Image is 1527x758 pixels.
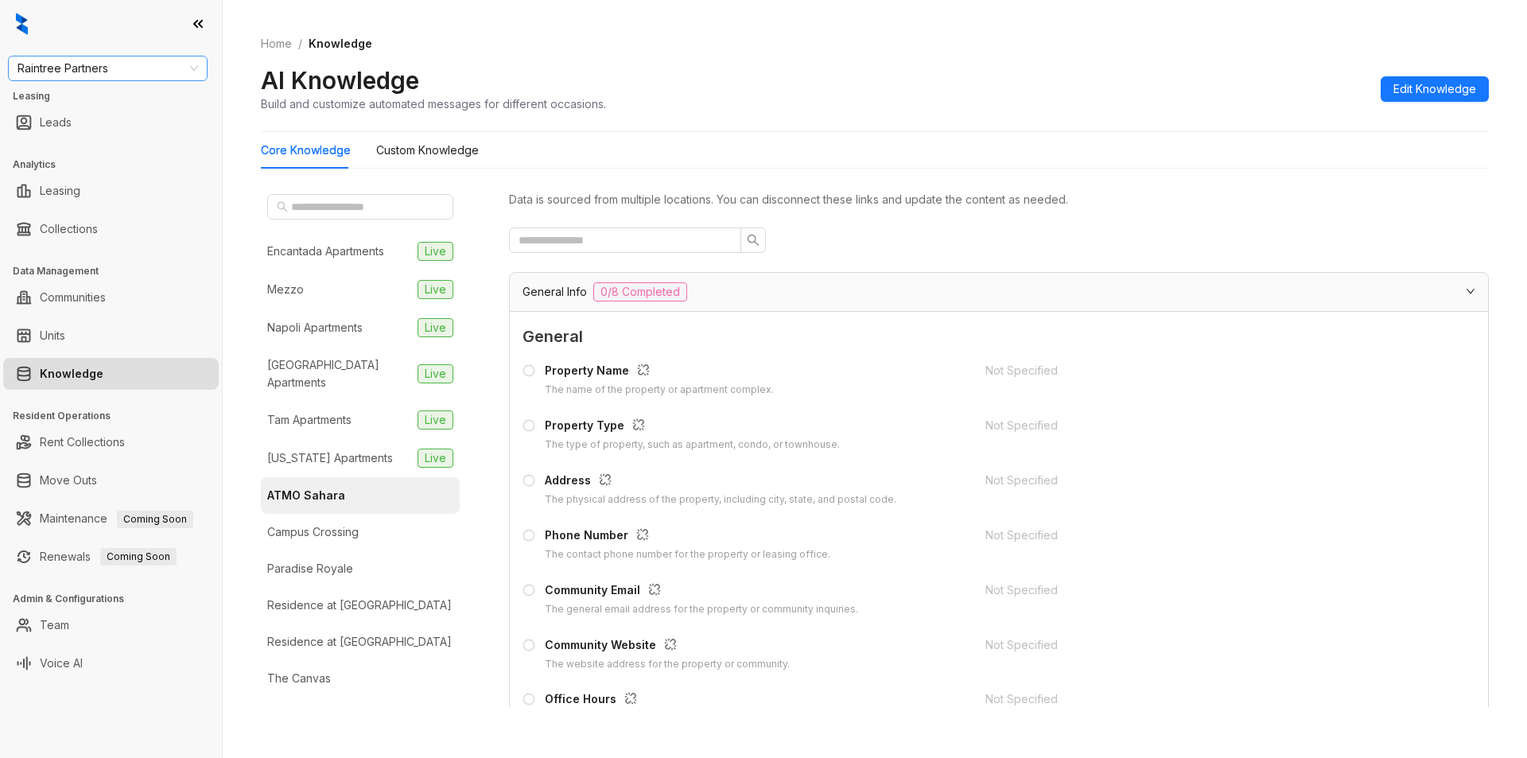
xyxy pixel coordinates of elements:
[40,426,125,458] a: Rent Collections
[418,410,453,430] span: Live
[267,633,452,651] div: Residence at [GEOGRAPHIC_DATA]
[309,37,372,50] span: Knowledge
[13,157,222,172] h3: Analytics
[100,548,177,566] span: Coming Soon
[1381,76,1489,102] button: Edit Knowledge
[267,356,411,391] div: [GEOGRAPHIC_DATA] Apartments
[418,449,453,468] span: Live
[267,560,353,577] div: Paradise Royale
[13,592,222,606] h3: Admin & Configurations
[40,175,80,207] a: Leasing
[267,597,452,614] div: Residence at [GEOGRAPHIC_DATA]
[1466,286,1475,296] span: expanded
[3,282,219,313] li: Communities
[545,492,896,507] div: The physical address of the property, including city, state, and postal code.
[747,234,760,247] span: search
[277,201,288,212] span: search
[985,636,1429,654] div: Not Specified
[3,426,219,458] li: Rent Collections
[3,358,219,390] li: Knowledge
[545,437,840,453] div: The type of property, such as apartment, condo, or townhouse.
[985,472,1429,489] div: Not Specified
[509,191,1489,208] div: Data is sourced from multiple locations. You can disconnect these links and update the content as...
[267,523,359,541] div: Campus Crossing
[40,282,106,313] a: Communities
[3,541,219,573] li: Renewals
[418,318,453,337] span: Live
[117,511,193,528] span: Coming Soon
[593,282,687,301] span: 0/8 Completed
[545,636,790,657] div: Community Website
[267,243,384,260] div: Encantada Apartments
[376,142,479,159] div: Custom Knowledge
[3,320,219,352] li: Units
[261,65,419,95] h2: AI Knowledge
[523,283,587,301] span: General Info
[545,417,840,437] div: Property Type
[3,609,219,641] li: Team
[545,581,858,602] div: Community Email
[418,364,453,383] span: Live
[545,547,830,562] div: The contact phone number for the property or leasing office.
[267,706,331,724] div: The Eighty8
[545,657,790,672] div: The website address for the property or community.
[267,281,304,298] div: Mezzo
[1393,80,1476,98] span: Edit Knowledge
[16,13,28,35] img: logo
[3,213,219,245] li: Collections
[545,472,896,492] div: Address
[40,609,69,641] a: Team
[40,465,97,496] a: Move Outs
[40,107,72,138] a: Leads
[418,242,453,261] span: Live
[545,527,830,547] div: Phone Number
[267,449,393,467] div: [US_STATE] Apartments
[3,647,219,679] li: Voice AI
[261,142,351,159] div: Core Knowledge
[17,56,198,80] span: Raintree Partners
[298,35,302,52] li: /
[13,409,222,423] h3: Resident Operations
[985,581,1429,599] div: Not Specified
[523,325,1475,349] span: General
[267,670,331,687] div: The Canvas
[3,465,219,496] li: Move Outs
[267,319,363,336] div: Napoli Apartments
[40,647,83,679] a: Voice AI
[40,213,98,245] a: Collections
[13,89,222,103] h3: Leasing
[258,35,295,52] a: Home
[3,175,219,207] li: Leasing
[267,411,352,429] div: Tam Apartments
[13,264,222,278] h3: Data Management
[545,383,774,398] div: The name of the property or apartment complex.
[267,487,345,504] div: ATMO Sahara
[40,320,65,352] a: Units
[545,690,867,711] div: Office Hours
[545,602,858,617] div: The general email address for the property or community inquiries.
[261,95,606,112] div: Build and customize automated messages for different occasions.
[985,527,1429,544] div: Not Specified
[3,107,219,138] li: Leads
[985,690,1429,708] div: Not Specified
[40,358,103,390] a: Knowledge
[545,362,774,383] div: Property Name
[40,541,177,573] a: RenewalsComing Soon
[985,417,1429,434] div: Not Specified
[510,273,1488,311] div: General Info0/8 Completed
[418,280,453,299] span: Live
[985,362,1429,379] div: Not Specified
[3,503,219,534] li: Maintenance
